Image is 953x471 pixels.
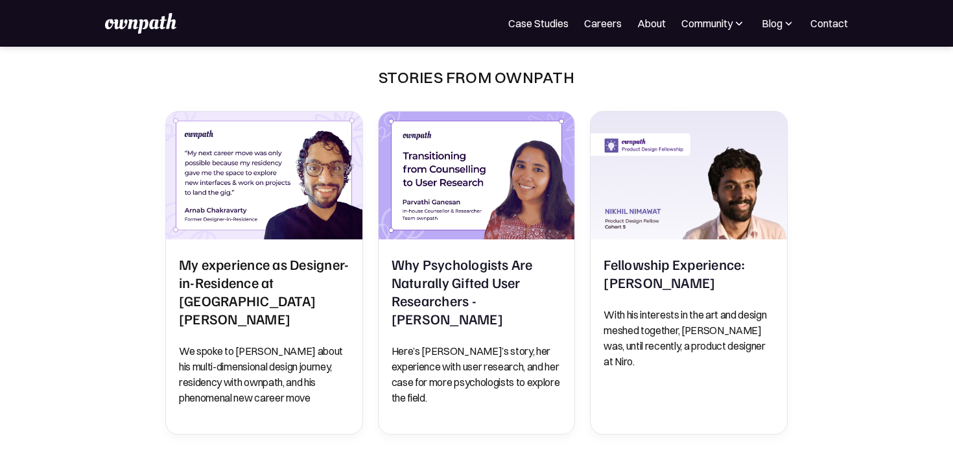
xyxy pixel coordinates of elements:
a: Why Psychologists Are Naturally Gifted User Researchers - Parvathi GanesanWhy Psychologists Are N... [378,111,576,435]
h2: Fellowship Experience: [PERSON_NAME] [604,255,774,291]
div: Blog [761,16,795,31]
a: My experience as Designer-in-Residence at ownpath - Arnab ChakravartyMy experience as Designer-in... [165,111,363,435]
img: Fellowship Experience: Nikhil Nimawat [591,112,787,239]
h2: Why Psychologists Are Naturally Gifted User Researchers - [PERSON_NAME] [392,255,562,328]
div: Community [681,16,733,31]
div: Blog [762,16,782,31]
a: Contact [810,16,848,31]
p: With his interests in the art and design meshed together, [PERSON_NAME] was, until recently, a pr... [604,307,774,369]
img: Why Psychologists Are Naturally Gifted User Researchers - Parvathi Ganesan [379,112,575,239]
p: Here’s [PERSON_NAME]’s story, her experience with user research, and her case for more psychologi... [392,343,562,405]
a: Case Studies [508,16,569,31]
img: My experience as Designer-in-Residence at ownpath - Arnab Chakravarty [166,112,362,239]
a: Fellowship Experience: Nikhil NimawatFellowship Experience: [PERSON_NAME]With his interests in th... [590,111,788,435]
div: Community [681,16,746,31]
h2: My experience as Designer-in-Residence at [GEOGRAPHIC_DATA][PERSON_NAME] [179,255,349,328]
div: Stories from ownpath [379,67,574,88]
p: We spoke to [PERSON_NAME] about his multi-dimensional design journey, residency with ownpath, and... [179,343,349,405]
a: Careers [584,16,622,31]
a: About [637,16,666,31]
